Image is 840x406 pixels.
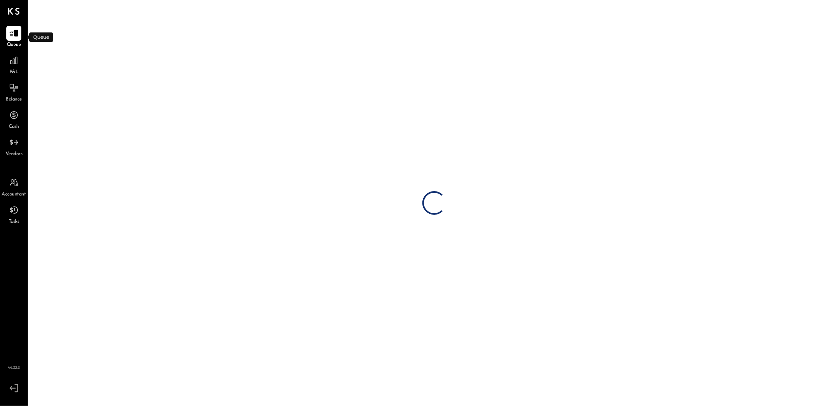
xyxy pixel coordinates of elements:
[6,96,22,103] span: Balance
[9,69,19,76] span: P&L
[2,191,26,198] span: Accountant
[29,32,53,42] div: Queue
[6,151,23,158] span: Vendors
[9,123,19,131] span: Cash
[9,218,19,226] span: Tasks
[0,108,27,131] a: Cash
[0,26,27,49] a: Queue
[7,42,21,49] span: Queue
[0,80,27,103] a: Balance
[0,135,27,158] a: Vendors
[0,175,27,198] a: Accountant
[0,53,27,76] a: P&L
[0,203,27,226] a: Tasks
